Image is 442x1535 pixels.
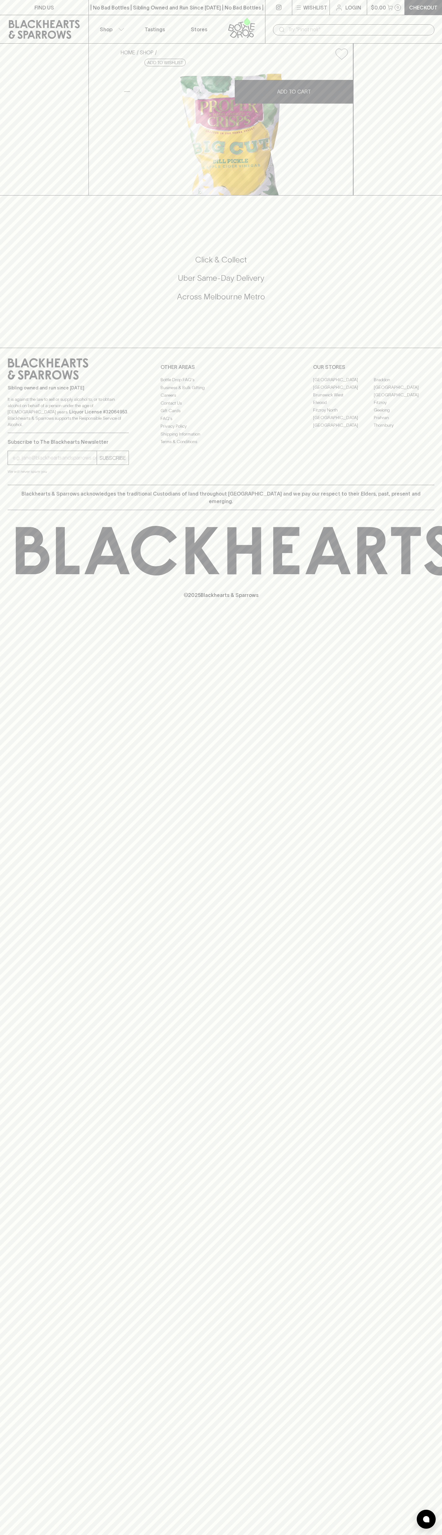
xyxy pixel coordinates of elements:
p: OTHER AREAS [160,363,282,371]
p: OUR STORES [313,363,434,371]
p: $0.00 [371,4,386,11]
p: We will never spam you [8,468,129,475]
p: It is against the law to sell or supply alcohol to, or to obtain alcohol on behalf of a person un... [8,396,129,428]
h5: Uber Same-Day Delivery [8,273,434,283]
a: [GEOGRAPHIC_DATA] [313,383,374,391]
input: e.g. jane@blackheartsandsparrows.com.au [13,453,97,463]
button: ADD TO CART [235,80,353,104]
strong: Liquor License #32064953 [69,409,127,414]
a: Gift Cards [160,407,282,415]
p: ADD TO CART [277,88,311,95]
img: 34130.png [116,65,353,195]
p: FIND US [34,4,54,11]
button: Shop [89,15,133,43]
a: [GEOGRAPHIC_DATA] [374,383,434,391]
a: Stores [177,15,221,43]
img: bubble-icon [423,1516,429,1522]
p: Shop [100,26,112,33]
a: Business & Bulk Gifting [160,384,282,391]
button: Add to wishlist [144,59,186,66]
a: Careers [160,392,282,399]
h5: Click & Collect [8,255,434,265]
p: Stores [191,26,207,33]
a: Bottle Drop FAQ's [160,376,282,384]
p: Checkout [409,4,438,11]
a: Tastings [133,15,177,43]
p: Wishlist [303,4,327,11]
a: Fitzroy [374,399,434,406]
a: Shipping Information [160,430,282,438]
p: Tastings [145,26,165,33]
button: Add to wishlist [333,46,350,62]
div: Call to action block [8,229,434,335]
a: FAQ's [160,415,282,422]
a: Privacy Policy [160,423,282,430]
input: Try "Pinot noir" [288,25,429,35]
p: Subscribe to The Blackhearts Newsletter [8,438,129,446]
a: HOME [121,50,135,55]
a: SHOP [140,50,154,55]
a: Braddon [374,376,434,383]
a: Thornbury [374,421,434,429]
a: Brunswick West [313,391,374,399]
a: [GEOGRAPHIC_DATA] [313,421,374,429]
p: Login [345,4,361,11]
a: Fitzroy North [313,406,374,414]
a: [GEOGRAPHIC_DATA] [313,414,374,421]
button: SUBSCRIBE [97,451,129,465]
h5: Across Melbourne Metro [8,292,434,302]
p: Sibling owned and run since [DATE] [8,385,129,391]
a: Terms & Conditions [160,438,282,446]
p: SUBSCRIBE [100,454,126,462]
a: [GEOGRAPHIC_DATA] [374,391,434,399]
a: Contact Us [160,399,282,407]
a: Prahran [374,414,434,421]
p: Blackhearts & Sparrows acknowledges the traditional Custodians of land throughout [GEOGRAPHIC_DAT... [12,490,430,505]
a: Elwood [313,399,374,406]
p: 0 [397,6,399,9]
a: Geelong [374,406,434,414]
a: [GEOGRAPHIC_DATA] [313,376,374,383]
